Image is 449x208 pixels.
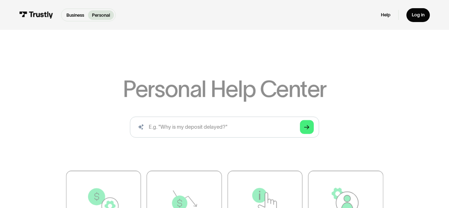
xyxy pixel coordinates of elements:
[88,10,114,20] a: Personal
[62,10,88,20] a: Business
[412,12,425,18] div: Log in
[19,11,53,18] img: Trustly Logo
[381,12,390,18] a: Help
[130,117,319,138] input: search
[123,78,326,100] h1: Personal Help Center
[406,8,429,22] a: Log in
[66,12,84,18] p: Business
[92,12,110,18] p: Personal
